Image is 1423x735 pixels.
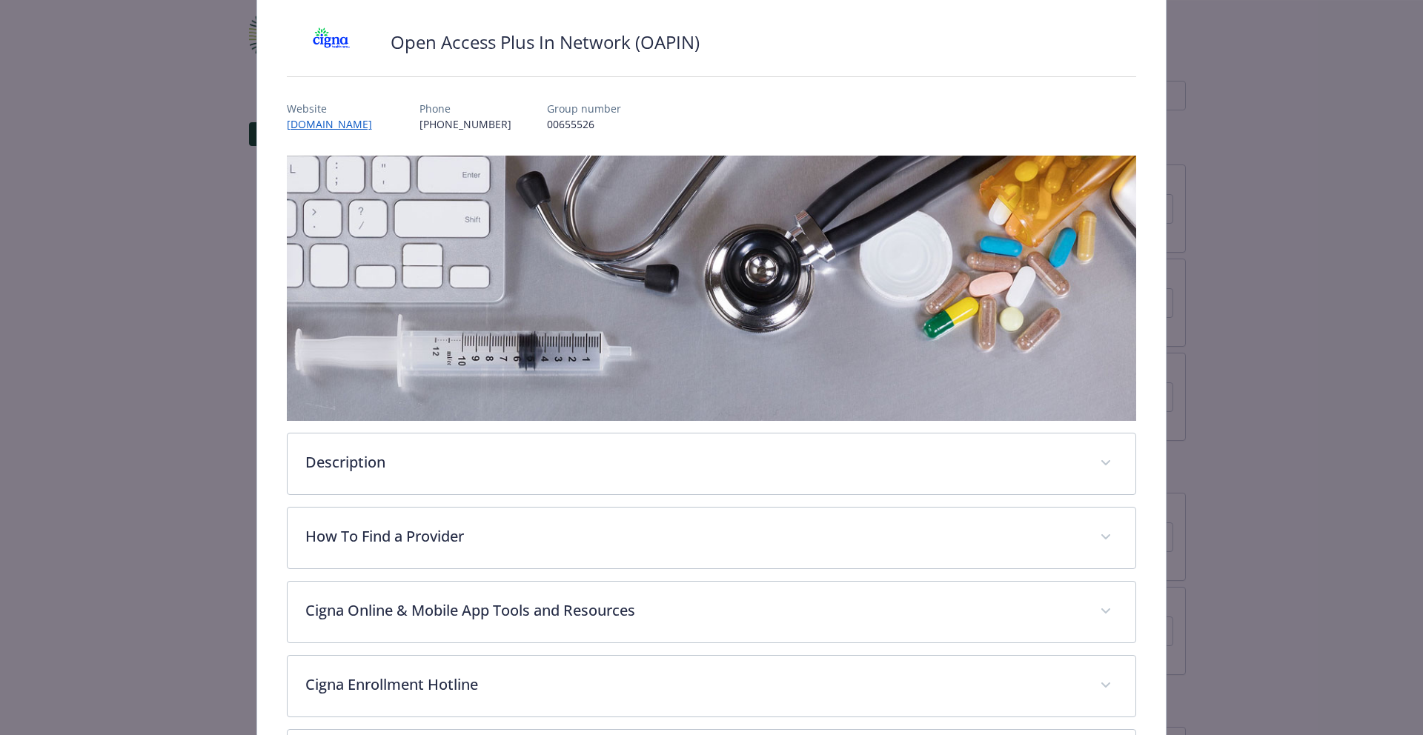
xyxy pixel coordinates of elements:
[419,101,511,116] p: Phone
[547,116,621,132] p: 00655526
[287,156,1137,421] img: banner
[287,101,384,116] p: Website
[305,599,1083,622] p: Cigna Online & Mobile App Tools and Resources
[288,508,1136,568] div: How To Find a Provider
[288,582,1136,642] div: Cigna Online & Mobile App Tools and Resources
[305,674,1083,696] p: Cigna Enrollment Hotline
[305,451,1083,473] p: Description
[391,30,700,55] h2: Open Access Plus In Network (OAPIN)
[305,525,1083,548] p: How To Find a Provider
[287,117,384,131] a: [DOMAIN_NAME]
[288,656,1136,716] div: Cigna Enrollment Hotline
[419,116,511,132] p: [PHONE_NUMBER]
[288,433,1136,494] div: Description
[547,101,621,116] p: Group number
[287,20,376,64] img: CIGNA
